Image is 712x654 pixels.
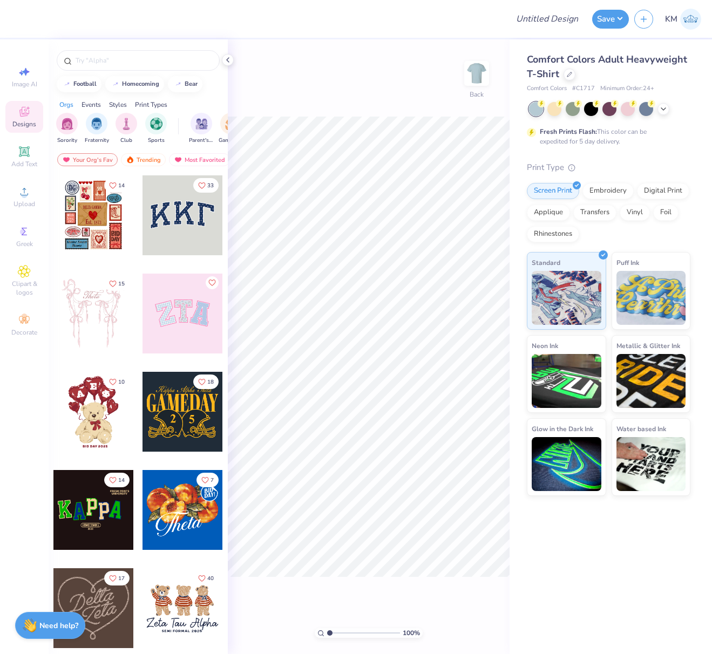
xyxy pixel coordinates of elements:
[403,628,420,638] span: 100 %
[56,113,78,145] div: filter for Sorority
[189,113,214,145] div: filter for Parent's Weekend
[5,280,43,297] span: Clipart & logos
[85,113,109,145] div: filter for Fraternity
[592,10,629,29] button: Save
[219,113,243,145] div: filter for Game Day
[532,271,601,325] img: Standard
[148,137,165,145] span: Sports
[189,137,214,145] span: Parent's Weekend
[145,113,167,145] div: filter for Sports
[195,118,208,130] img: Parent's Weekend Image
[16,240,33,248] span: Greek
[82,100,101,110] div: Events
[126,156,134,163] img: trending.gif
[225,118,238,130] img: Game Day Image
[109,100,127,110] div: Styles
[121,153,166,166] div: Trending
[104,178,130,193] button: Like
[11,328,37,337] span: Decorate
[620,205,650,221] div: Vinyl
[680,9,701,30] img: Katrina Mae Mijares
[57,76,101,92] button: football
[74,55,213,66] input: Try "Alpha"
[527,84,567,93] span: Comfort Colors
[532,340,558,351] span: Neon Ink
[63,81,71,87] img: trend_line.gif
[118,379,125,385] span: 10
[120,137,132,145] span: Club
[12,80,37,88] span: Image AI
[104,276,130,291] button: Like
[116,113,137,145] div: filter for Club
[118,281,125,287] span: 15
[207,576,214,581] span: 40
[135,100,167,110] div: Print Types
[150,118,162,130] img: Sports Image
[532,354,601,408] img: Neon Ink
[527,183,579,199] div: Screen Print
[219,137,243,145] span: Game Day
[206,276,219,289] button: Like
[122,81,159,87] div: homecoming
[104,473,130,487] button: Like
[637,183,689,199] div: Digital Print
[616,340,680,351] span: Metallic & Glitter Ink
[527,53,687,80] span: Comfort Colors Adult Heavyweight T-Shirt
[193,178,219,193] button: Like
[527,205,570,221] div: Applique
[116,113,137,145] button: filter button
[616,423,666,434] span: Water based Ink
[532,437,601,491] img: Glow in the Dark Ink
[73,81,97,87] div: football
[169,153,230,166] div: Most Favorited
[572,84,595,93] span: # C1717
[111,81,120,87] img: trend_line.gif
[573,205,616,221] div: Transfers
[507,8,587,30] input: Untitled Design
[189,113,214,145] button: filter button
[105,76,164,92] button: homecoming
[532,423,593,434] span: Glow in the Dark Ink
[168,76,202,92] button: bear
[616,271,686,325] img: Puff Ink
[13,200,35,208] span: Upload
[91,118,103,130] img: Fraternity Image
[174,156,182,163] img: most_fav.gif
[104,571,130,585] button: Like
[193,571,219,585] button: Like
[582,183,634,199] div: Embroidery
[118,576,125,581] span: 17
[207,379,214,385] span: 18
[211,478,214,483] span: 7
[600,84,654,93] span: Minimum Order: 24 +
[11,160,37,168] span: Add Text
[470,90,484,99] div: Back
[59,100,73,110] div: Orgs
[665,13,677,25] span: KM
[466,63,487,84] img: Back
[145,113,167,145] button: filter button
[185,81,198,87] div: bear
[193,374,219,389] button: Like
[61,118,73,130] img: Sorority Image
[56,113,78,145] button: filter button
[85,137,109,145] span: Fraternity
[174,81,182,87] img: trend_line.gif
[616,354,686,408] img: Metallic & Glitter Ink
[85,113,109,145] button: filter button
[540,127,673,146] div: This color can be expedited for 5 day delivery.
[39,621,78,631] strong: Need help?
[62,156,71,163] img: most_fav.gif
[12,120,36,128] span: Designs
[616,257,639,268] span: Puff Ink
[665,9,701,30] a: KM
[532,257,560,268] span: Standard
[196,473,219,487] button: Like
[219,113,243,145] button: filter button
[57,153,118,166] div: Your Org's Fav
[120,118,132,130] img: Club Image
[118,183,125,188] span: 14
[540,127,597,136] strong: Fresh Prints Flash:
[118,478,125,483] span: 14
[207,183,214,188] span: 33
